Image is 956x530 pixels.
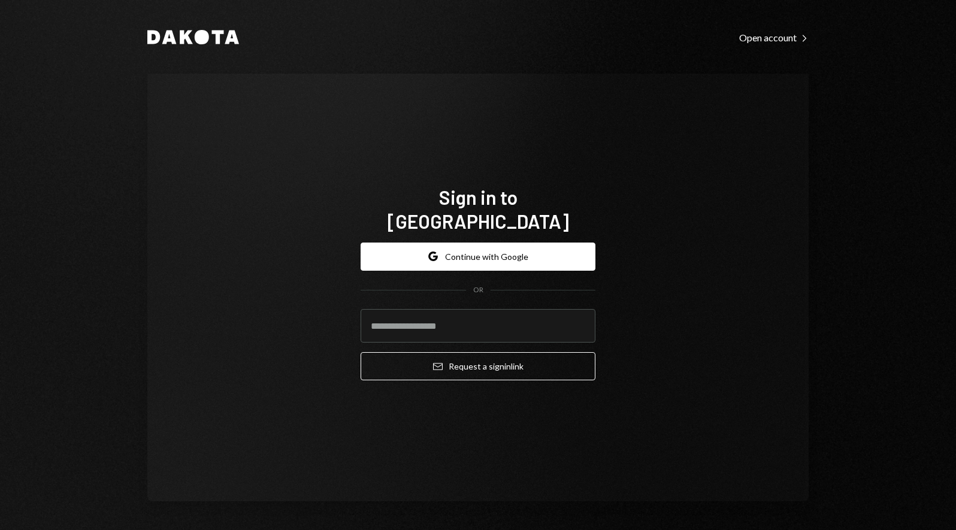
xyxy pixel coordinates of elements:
[361,243,595,271] button: Continue with Google
[361,352,595,380] button: Request a signinlink
[739,32,809,44] div: Open account
[361,185,595,233] h1: Sign in to [GEOGRAPHIC_DATA]
[473,285,483,295] div: OR
[739,31,809,44] a: Open account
